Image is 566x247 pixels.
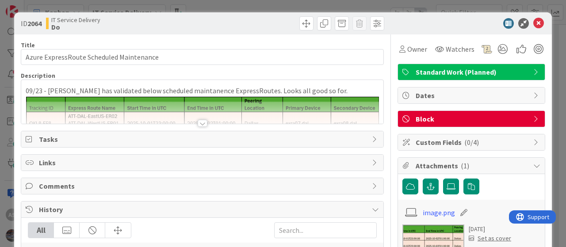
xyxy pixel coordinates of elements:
p: 09/23 - [PERSON_NAME] has validated below scheduled maintanence ExpressRoutes. Looks all good so ... [26,86,379,96]
label: Title [21,41,35,49]
a: image.png [423,207,455,218]
span: Support [19,1,40,12]
span: Comments [39,181,367,191]
span: Attachments [416,160,529,171]
span: Owner [407,44,427,54]
input: Search... [274,222,377,238]
span: Tasks [39,134,367,144]
span: History [39,204,367,215]
p: 09/22 - P [26,96,379,205]
div: [DATE] [469,224,511,234]
span: ( 0/4 ) [464,138,479,147]
span: ID [21,18,42,29]
input: type card name here... [21,49,384,65]
span: Description [21,72,55,80]
span: ( 1 ) [461,161,469,170]
span: Standard Work (Planned) [416,67,529,77]
div: Set as cover [469,234,511,243]
div: All [28,223,54,238]
span: Block [416,114,529,124]
b: 2064 [27,19,42,28]
b: Do [51,23,100,30]
span: Links [39,157,367,168]
span: Watchers [446,44,474,54]
span: IT Service Delivery [51,16,100,23]
img: image.png [26,96,379,175]
span: Dates [416,90,529,101]
span: Custom Fields [416,137,529,148]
